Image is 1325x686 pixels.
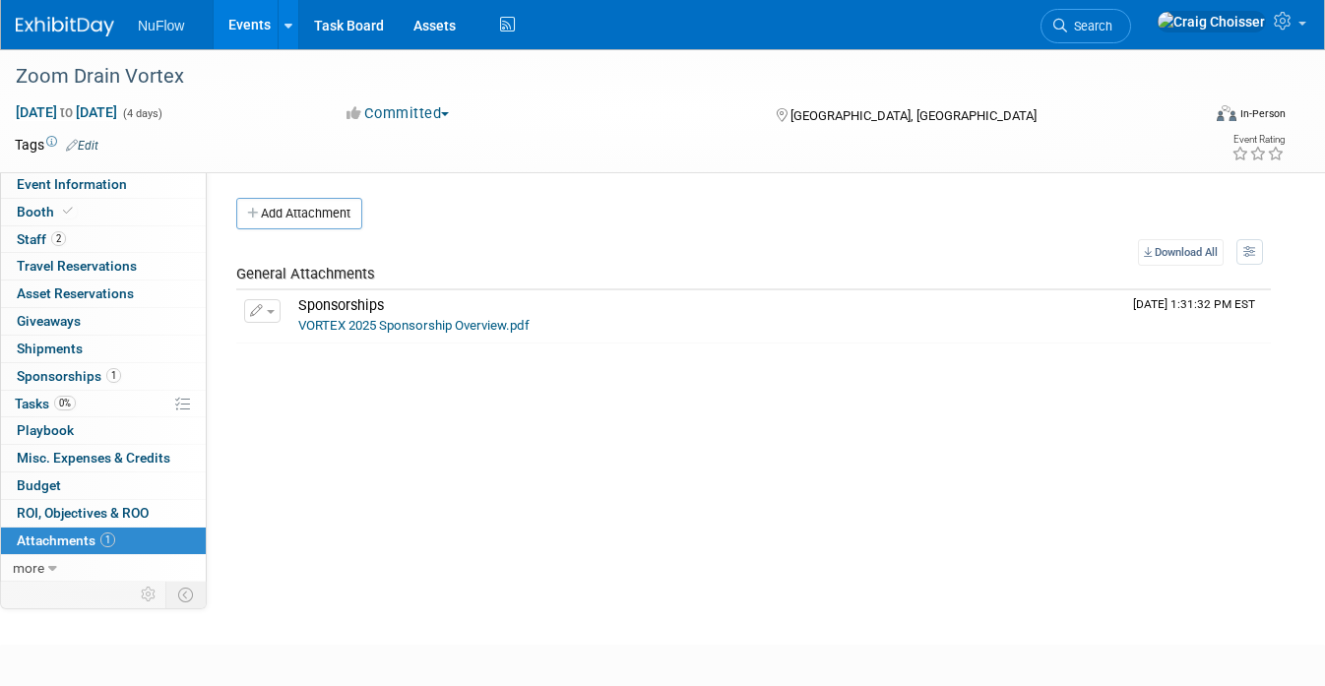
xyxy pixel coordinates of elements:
td: Personalize Event Tab Strip [132,582,166,607]
a: Download All [1138,239,1224,266]
button: Add Attachment [236,198,362,229]
div: In-Person [1239,106,1286,121]
span: more [13,560,44,576]
a: Edit [66,139,98,153]
span: Booth [17,204,77,219]
a: Playbook [1,417,206,444]
a: Budget [1,472,206,499]
span: Misc. Expenses & Credits [17,450,170,466]
span: Staff [17,231,66,247]
span: Asset Reservations [17,285,134,301]
span: Upload Timestamp [1133,297,1255,311]
div: Event Format [1099,102,1286,132]
span: to [57,104,76,120]
span: [GEOGRAPHIC_DATA], [GEOGRAPHIC_DATA] [790,108,1037,123]
img: ExhibitDay [16,17,114,36]
span: Giveaways [17,313,81,329]
a: Tasks0% [1,391,206,417]
span: General Attachments [236,265,375,282]
img: Format-Inperson.png [1217,105,1236,121]
span: Sponsorships [17,368,121,384]
a: Travel Reservations [1,253,206,280]
span: 1 [106,368,121,383]
span: Tasks [15,396,76,411]
span: ROI, Objectives & ROO [17,505,149,521]
a: Shipments [1,336,206,362]
div: Event Rating [1231,135,1285,145]
a: Event Information [1,171,206,198]
a: ROI, Objectives & ROO [1,500,206,527]
span: NuFlow [138,18,184,33]
span: Attachments [17,532,115,548]
td: Tags [15,135,98,155]
span: Search [1067,19,1112,33]
span: (4 days) [121,107,162,120]
a: Misc. Expenses & Credits [1,445,206,471]
span: [DATE] [DATE] [15,103,118,121]
span: Event Information [17,176,127,192]
span: 2 [51,231,66,246]
td: Toggle Event Tabs [166,582,207,607]
i: Booth reservation complete [63,206,73,217]
a: Attachments1 [1,528,206,554]
button: Committed [340,103,457,124]
span: Sponsorships [298,297,384,314]
a: Booth [1,199,206,225]
a: VORTEX 2025 Sponsorship Overview.pdf [298,318,530,333]
span: Budget [17,477,61,493]
span: Travel Reservations [17,258,137,274]
span: Playbook [17,422,74,438]
a: Search [1041,9,1131,43]
a: Giveaways [1,308,206,335]
td: Upload Timestamp [1125,290,1271,343]
a: more [1,555,206,582]
a: Sponsorships1 [1,363,206,390]
span: 1 [100,532,115,547]
span: 0% [54,396,76,410]
a: Staff2 [1,226,206,253]
span: Shipments [17,341,83,356]
img: Craig Choisser [1157,11,1266,32]
div: Zoom Drain Vortex [9,59,1177,94]
a: Asset Reservations [1,281,206,307]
